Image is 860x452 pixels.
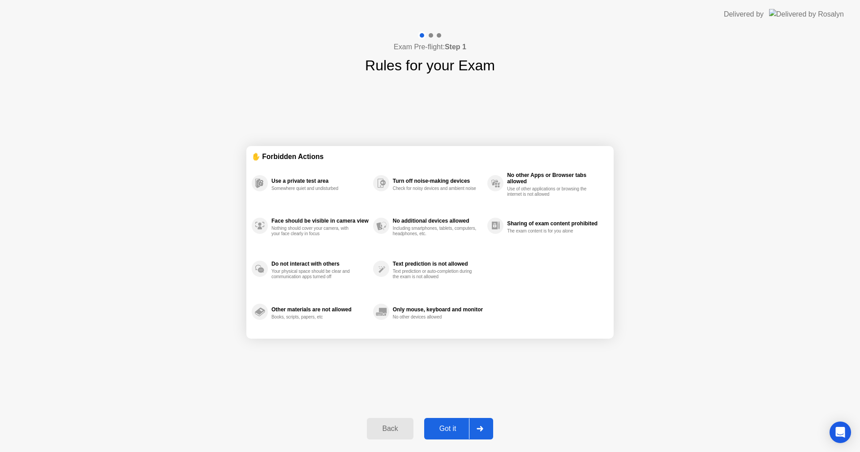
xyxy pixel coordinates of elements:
[507,186,592,197] div: Use of other applications or browsing the internet is not allowed
[724,9,764,20] div: Delivered by
[271,178,369,184] div: Use a private test area
[393,306,483,313] div: Only mouse, keyboard and monitor
[507,228,592,234] div: The exam content is for you alone
[830,422,851,443] div: Open Intercom Messenger
[393,269,477,280] div: Text prediction or auto-completion during the exam is not allowed
[507,172,604,185] div: No other Apps or Browser tabs allowed
[445,43,466,51] b: Step 1
[271,186,356,191] div: Somewhere quiet and undisturbed
[393,186,477,191] div: Check for noisy devices and ambient noise
[393,261,483,267] div: Text prediction is not allowed
[271,226,356,237] div: Nothing should cover your camera, with your face clearly in focus
[271,306,369,313] div: Other materials are not allowed
[393,314,477,320] div: No other devices allowed
[424,418,493,439] button: Got it
[271,261,369,267] div: Do not interact with others
[393,178,483,184] div: Turn off noise-making devices
[367,418,413,439] button: Back
[394,42,466,52] h4: Exam Pre-flight:
[271,269,356,280] div: Your physical space should be clear and communication apps turned off
[365,55,495,76] h1: Rules for your Exam
[393,226,477,237] div: Including smartphones, tablets, computers, headphones, etc.
[370,425,410,433] div: Back
[252,151,608,162] div: ✋ Forbidden Actions
[769,9,844,19] img: Delivered by Rosalyn
[271,218,369,224] div: Face should be visible in camera view
[427,425,469,433] div: Got it
[271,314,356,320] div: Books, scripts, papers, etc
[507,220,604,227] div: Sharing of exam content prohibited
[393,218,483,224] div: No additional devices allowed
